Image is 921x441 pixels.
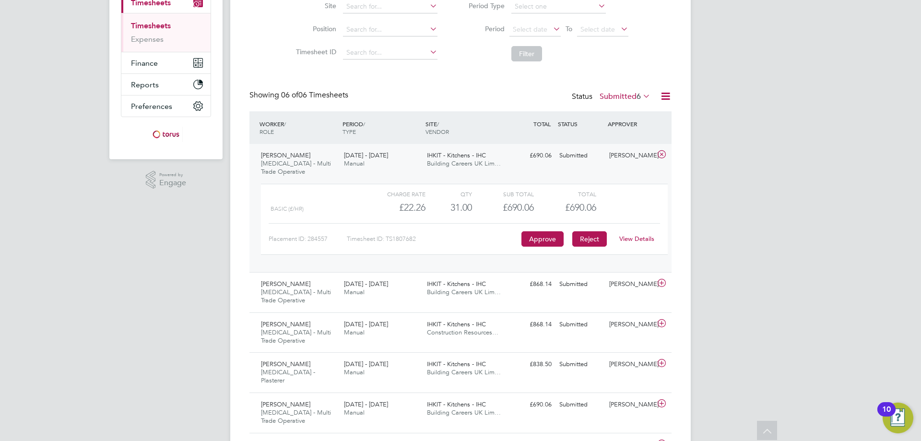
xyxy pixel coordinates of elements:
[261,360,310,368] span: [PERSON_NAME]
[344,368,365,376] span: Manual
[425,200,472,215] div: 31.00
[344,328,365,336] span: Manual
[572,231,607,247] button: Reject
[506,148,555,164] div: £690.06
[342,128,356,135] span: TYPE
[425,128,449,135] span: VENDOR
[423,115,506,140] div: SITE
[572,90,652,104] div: Status
[260,128,274,135] span: ROLE
[427,360,486,368] span: IHKIT - Kitchens - IHC
[427,328,498,336] span: Construction Resources…
[605,357,655,372] div: [PERSON_NAME]
[427,368,501,376] span: Building Careers UK Lim…
[269,231,347,247] div: Placement ID: 284557
[427,400,486,408] span: IHKIT - Kitchens - IHC
[121,74,211,95] button: Reports
[261,159,331,176] span: [MEDICAL_DATA] - Multi Trade Operative
[472,188,534,200] div: Sub Total
[555,397,605,413] div: Submitted
[605,317,655,333] div: [PERSON_NAME]
[555,276,605,292] div: Submitted
[149,127,183,142] img: torus-logo-retina.png
[472,200,534,215] div: £690.06
[511,46,542,61] button: Filter
[427,280,486,288] span: IHKIT - Kitchens - IHC
[344,288,365,296] span: Manual
[563,23,575,35] span: To
[883,403,913,433] button: Open Resource Center, 10 new notifications
[555,357,605,372] div: Submitted
[261,288,331,304] span: [MEDICAL_DATA] - Multi Trade Operative
[605,276,655,292] div: [PERSON_NAME]
[425,188,472,200] div: QTY
[347,231,519,247] div: Timesheet ID: TS1807682
[506,397,555,413] div: £690.06
[637,92,641,101] span: 6
[159,171,186,179] span: Powered by
[261,400,310,408] span: [PERSON_NAME]
[427,159,501,167] span: Building Careers UK Lim…
[461,1,505,10] label: Period Type
[605,148,655,164] div: [PERSON_NAME]
[533,120,551,128] span: TOTAL
[882,409,891,422] div: 10
[281,90,298,100] span: 06 of
[281,90,348,100] span: 06 Timesheets
[261,368,315,384] span: [MEDICAL_DATA] - Plasterer
[121,127,211,142] a: Go to home page
[343,23,437,36] input: Search for...
[121,95,211,117] button: Preferences
[284,120,286,128] span: /
[534,188,596,200] div: Total
[344,159,365,167] span: Manual
[363,120,365,128] span: /
[506,276,555,292] div: £868.14
[261,280,310,288] span: [PERSON_NAME]
[427,320,486,328] span: IHKIT - Kitchens - IHC
[344,151,388,159] span: [DATE] - [DATE]
[364,200,425,215] div: £22.26
[343,46,437,60] input: Search for...
[427,288,501,296] span: Building Careers UK Lim…
[131,59,158,68] span: Finance
[555,317,605,333] div: Submitted
[344,360,388,368] span: [DATE] - [DATE]
[506,357,555,372] div: £838.50
[293,48,336,56] label: Timesheet ID
[513,25,547,34] span: Select date
[249,90,350,100] div: Showing
[600,92,650,101] label: Submitted
[364,188,425,200] div: Charge rate
[437,120,439,128] span: /
[555,115,605,132] div: STATUS
[344,408,365,417] span: Manual
[271,205,304,212] span: Basic (£/HR)
[506,317,555,333] div: £868.14
[261,328,331,345] span: [MEDICAL_DATA] - Multi Trade Operative
[340,115,423,140] div: PERIOD
[521,231,564,247] button: Approve
[555,148,605,164] div: Submitted
[261,408,331,425] span: [MEDICAL_DATA] - Multi Trade Operative
[261,320,310,328] span: [PERSON_NAME]
[293,24,336,33] label: Position
[427,408,501,417] span: Building Careers UK Lim…
[619,235,654,243] a: View Details
[461,24,505,33] label: Period
[131,35,164,44] a: Expenses
[605,397,655,413] div: [PERSON_NAME]
[121,52,211,73] button: Finance
[427,151,486,159] span: IHKIT - Kitchens - IHC
[605,115,655,132] div: APPROVER
[121,13,211,52] div: Timesheets
[261,151,310,159] span: [PERSON_NAME]
[131,21,171,30] a: Timesheets
[146,171,187,189] a: Powered byEngage
[131,102,172,111] span: Preferences
[159,179,186,187] span: Engage
[344,320,388,328] span: [DATE] - [DATE]
[293,1,336,10] label: Site
[580,25,615,34] span: Select date
[565,202,596,213] span: £690.06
